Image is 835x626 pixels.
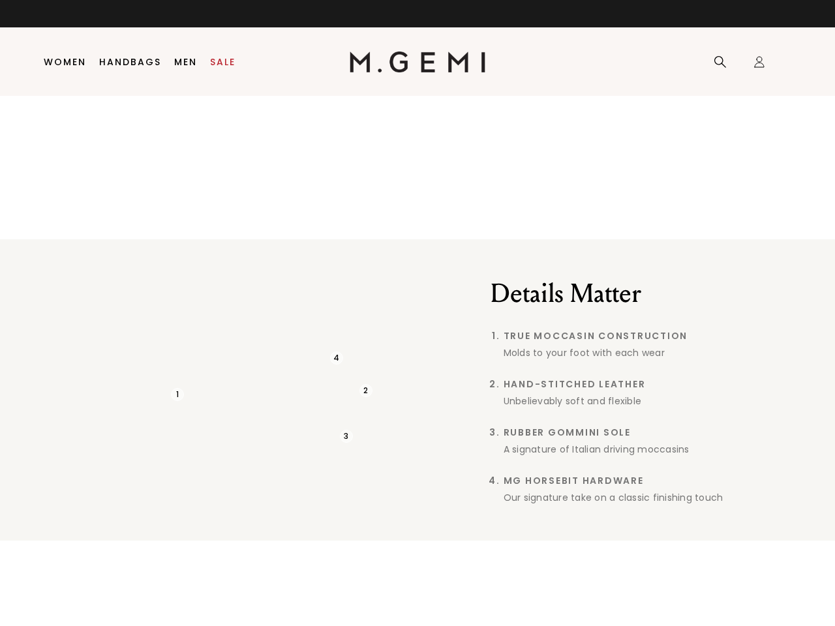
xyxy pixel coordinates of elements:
a: Women [44,57,86,67]
a: Sale [210,57,235,67]
div: Molds to your foot with each wear [504,346,753,359]
span: True Moccasin Construction [504,331,753,341]
div: 1 [171,388,184,401]
span: Hand-Stitched Leather [504,379,753,389]
span: MG Horsebit Hardware [504,475,753,486]
a: Handbags [99,57,161,67]
img: M.Gemi [350,52,486,72]
span: Rubber Gommini Sole [504,427,753,438]
div: 2 [359,384,372,397]
div: Our signature take on a classic finishing touch [504,491,753,504]
a: Men [174,57,197,67]
div: Unbelievably soft and flexible [504,395,753,408]
div: 4 [330,351,343,365]
div: 3 [340,430,353,443]
div: A signature of Italian driving moccasins [504,443,753,456]
h2: Details Matter [491,278,753,309]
